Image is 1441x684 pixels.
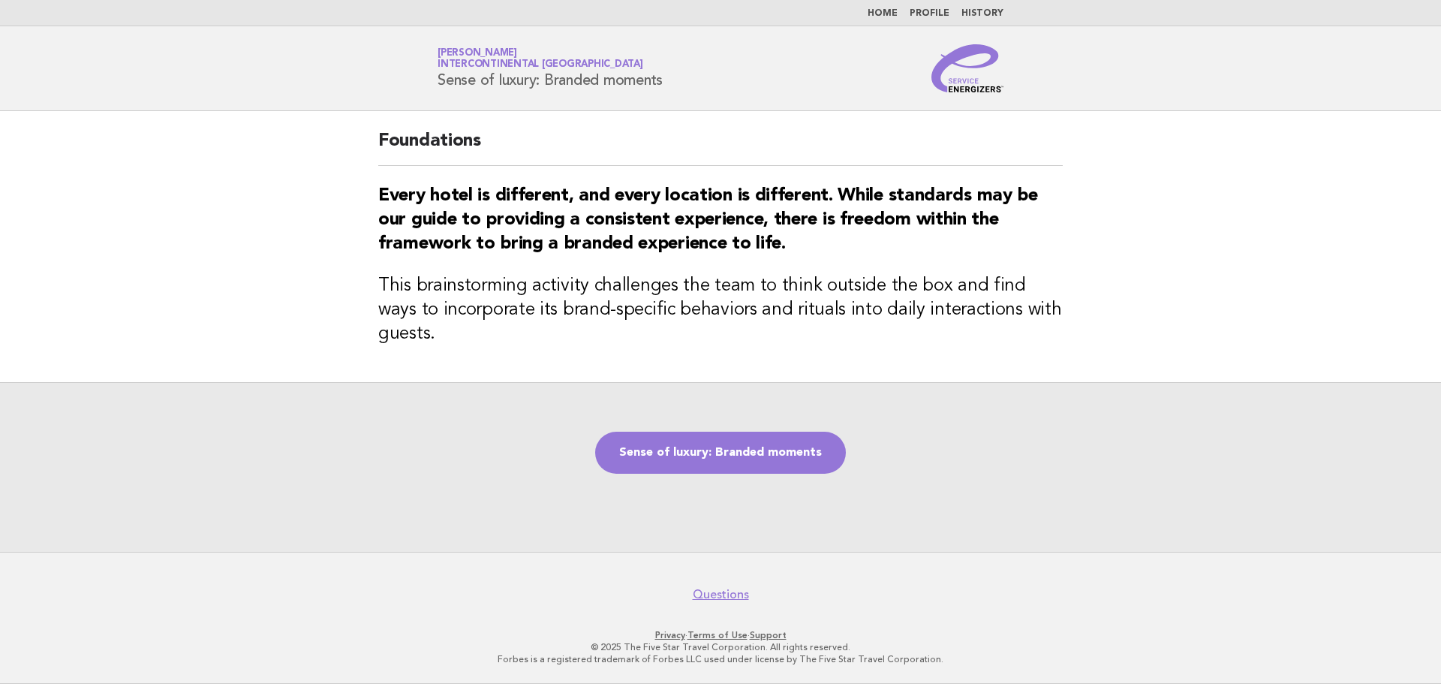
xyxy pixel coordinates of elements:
p: · · [261,629,1180,641]
img: Service Energizers [931,44,1003,92]
span: InterContinental [GEOGRAPHIC_DATA] [438,60,643,70]
p: Forbes is a registered trademark of Forbes LLC used under license by The Five Star Travel Corpora... [261,653,1180,665]
a: Sense of luxury: Branded moments [595,432,846,474]
a: Terms of Use [687,630,748,640]
a: Home [868,9,898,18]
h2: Foundations [378,129,1063,166]
a: Questions [693,587,749,602]
a: [PERSON_NAME]InterContinental [GEOGRAPHIC_DATA] [438,48,643,69]
a: Privacy [655,630,685,640]
strong: Every hotel is different, and every location is different. While standards may be our guide to pr... [378,187,1038,253]
a: History [961,9,1003,18]
a: Support [750,630,787,640]
h1: Sense of luxury: Branded moments [438,49,663,88]
a: Profile [910,9,949,18]
h3: This brainstorming activity challenges the team to think outside the box and find ways to incorpo... [378,274,1063,346]
p: © 2025 The Five Star Travel Corporation. All rights reserved. [261,641,1180,653]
